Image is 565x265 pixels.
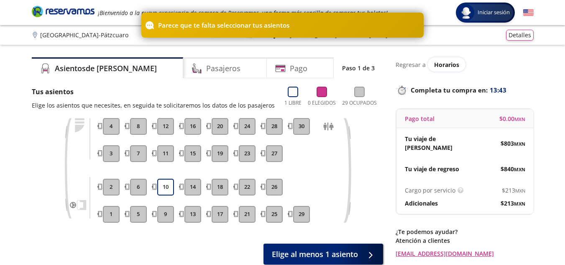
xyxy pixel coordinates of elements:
p: Pago total [405,114,435,123]
span: $ 213 [501,199,525,208]
span: Iniciar sesión [474,8,513,17]
button: 27 [266,145,283,162]
button: 24 [239,118,256,135]
button: 8 [130,118,147,135]
p: Adicionales [405,199,438,208]
span: Elige al menos 1 asiento [272,249,358,260]
p: ¿Te podemos ayudar? [396,227,534,236]
div: Regresar a ver horarios [396,57,534,72]
small: MXN [514,141,525,147]
button: Elige al menos 1 asiento [263,244,383,265]
p: 29 Ocupados [342,99,377,107]
h4: Pasajeros [206,63,240,74]
p: Atención a clientes [396,236,534,245]
p: Cargo por servicio [405,186,455,195]
span: $ 803 [501,139,525,148]
button: 30 [293,118,310,135]
button: 6 [130,179,147,196]
button: 3 [103,145,120,162]
button: 11 [157,145,174,162]
button: 20 [212,118,228,135]
button: 4 [103,118,120,135]
button: 16 [184,118,201,135]
button: 13 [184,206,201,223]
em: ¡Bienvenido a la nueva experiencia de compra de Reservamos, una forma más sencilla de comprar tus... [98,9,388,17]
button: 12 [157,118,174,135]
button: 17 [212,206,228,223]
a: Brand Logo [32,5,95,20]
button: 28 [266,118,283,135]
button: English [523,8,534,18]
p: 0 Elegidos [308,99,336,107]
button: 25 [266,206,283,223]
span: 13:43 [490,85,506,95]
button: 22 [239,179,256,196]
span: Horarios [434,61,459,69]
span: $ 840 [501,165,525,173]
button: 23 [239,145,256,162]
p: Completa tu compra en : [396,84,534,96]
button: 2 [103,179,120,196]
small: MXN [514,116,525,122]
p: Tu viaje de [PERSON_NAME] [405,134,465,152]
button: 21 [239,206,256,223]
p: Tu viaje de regreso [405,165,459,173]
button: 10 [157,179,174,196]
p: Parece que te falta seleccionar tus asientos [158,21,289,30]
small: MXN [514,166,525,172]
button: 14 [184,179,201,196]
p: 1 Libre [284,99,302,107]
h4: Asientos de [PERSON_NAME] [55,63,157,74]
button: 15 [184,145,201,162]
button: 19 [212,145,228,162]
a: [EMAIL_ADDRESS][DOMAIN_NAME] [396,249,534,258]
i: Brand Logo [32,5,95,18]
p: Regresar a [396,60,426,69]
small: MXN [514,201,525,207]
button: 1 [103,206,120,223]
span: $ 213 [502,186,525,195]
button: 26 [266,179,283,196]
small: MXN [515,188,525,194]
button: 18 [212,179,228,196]
span: $ 0.00 [499,114,525,123]
p: Elige los asientos que necesites, en seguida te solicitaremos los datos de los pasajeros [32,101,275,110]
button: 7 [130,145,147,162]
p: Paso 1 de 3 [342,64,375,72]
button: 9 [157,206,174,223]
h4: Pago [290,63,307,74]
p: Tus asientos [32,87,275,97]
button: 29 [293,206,310,223]
button: 5 [130,206,147,223]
